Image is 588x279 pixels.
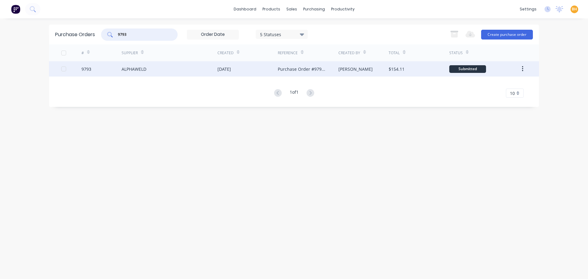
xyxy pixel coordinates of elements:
[389,66,405,72] div: $154.11
[278,50,298,56] div: Reference
[338,50,360,56] div: Created By
[328,5,358,14] div: productivity
[122,50,138,56] div: Supplier
[231,5,259,14] a: dashboard
[449,50,463,56] div: Status
[81,50,84,56] div: #
[217,50,234,56] div: Created
[510,90,515,96] span: 10
[117,32,168,38] input: Search purchase orders...
[260,31,304,37] div: 5 Statuses
[338,66,373,72] div: [PERSON_NAME]
[517,5,540,14] div: settings
[449,65,486,73] div: Submitted
[217,66,231,72] div: [DATE]
[572,6,577,12] span: BH
[81,66,91,72] div: 9793
[11,5,20,14] img: Factory
[290,89,299,98] div: 1 of 1
[481,30,533,40] button: Create purchase order
[259,5,283,14] div: products
[283,5,300,14] div: sales
[300,5,328,14] div: purchasing
[389,50,400,56] div: Total
[278,66,326,72] div: Purchase Order #9793 - ALPHAWELD
[122,66,146,72] div: ALPHAWELD
[55,31,95,38] div: Purchase Orders
[187,30,239,39] input: Order Date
